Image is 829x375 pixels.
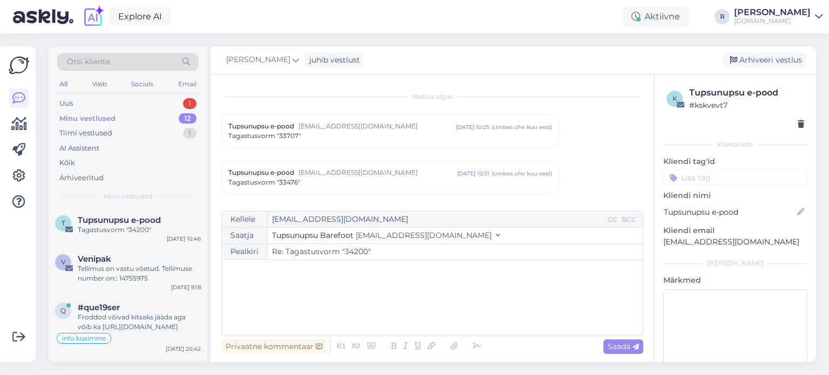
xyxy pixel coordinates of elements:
div: Tupsunupsu e-pood [689,86,804,99]
div: Kõik [59,158,75,168]
div: ( umbes ühe kuu eest ) [492,169,552,178]
span: q [60,306,66,315]
div: [DATE] 10:51 [457,169,490,178]
span: Tupsunupsu e-pood [228,168,294,178]
span: k [672,94,677,103]
span: V [61,258,65,266]
div: Saatja [222,228,268,243]
div: Kellele [222,212,268,227]
input: Write subject here... [268,244,643,260]
div: CC [606,215,620,224]
div: [PERSON_NAME] [734,8,811,17]
div: Pealkiri [222,244,268,260]
input: Lisa tag [663,169,807,186]
img: explore-ai [82,5,105,28]
span: Otsi kliente [67,56,110,67]
span: #que19ser [78,303,120,312]
div: 1 [183,128,196,139]
div: Web [90,77,109,91]
div: [DATE] 10:46 [167,235,201,243]
span: Tupsunupsu e-pood [78,215,161,225]
p: Kliendi tag'id [663,156,807,167]
div: ( umbes ühe kuu eest ) [492,123,552,131]
div: All [57,77,70,91]
div: Tellimus on vastu võetud. Tellimuse number on:: 14755975 [78,264,201,283]
div: # kskvevt7 [689,99,804,111]
div: Minu vestlused [59,113,115,124]
span: [EMAIL_ADDRESS][DOMAIN_NAME] [298,121,456,131]
div: Privaatne kommentaar [221,339,327,354]
div: Tagastusvorm "34200" [78,225,201,235]
p: Kliendi email [663,225,807,236]
span: Minu vestlused [104,192,152,201]
div: [DATE] 9:18 [171,283,201,291]
div: Aktiivne [623,7,689,26]
div: Vestlus algas [221,92,643,101]
div: R [715,9,730,24]
div: [DATE] 20:42 [166,345,201,353]
span: T [62,219,65,227]
input: Lisa nimi [664,206,795,218]
div: Uus [59,98,73,109]
span: Tagastusvorm "33707" [228,131,301,141]
p: [EMAIL_ADDRESS][DOMAIN_NAME] [663,236,807,248]
div: 12 [179,113,196,124]
div: [PERSON_NAME] [663,258,807,268]
div: Arhiveeri vestlus [723,53,806,67]
span: [PERSON_NAME] [226,54,290,66]
span: Tagastusvorm "33476" [228,178,300,187]
span: Saada [608,342,639,351]
p: Kliendi nimi [663,190,807,201]
div: [DOMAIN_NAME] [734,17,811,25]
span: Venipak [78,254,111,264]
div: juhib vestlust [305,54,360,66]
div: 1 [183,98,196,109]
span: info küsimine [62,335,106,342]
span: [EMAIL_ADDRESS][DOMAIN_NAME] [356,230,492,240]
div: [DATE] 10:25 [456,123,490,131]
p: Märkmed [663,275,807,286]
div: Froddod võivad kitsaks jääda aga võib ka [URL][DOMAIN_NAME] [78,312,201,332]
div: AI Assistent [59,143,99,154]
span: Tupsunupsu e-pood [228,121,294,131]
img: Askly Logo [9,55,29,76]
div: Email [176,77,199,91]
span: [EMAIL_ADDRESS][DOMAIN_NAME] [298,168,457,178]
div: Socials [129,77,155,91]
a: Explore AI [109,8,171,26]
div: Tiimi vestlused [59,128,112,139]
button: Tupsunupsu Barefoot [EMAIL_ADDRESS][DOMAIN_NAME] [272,230,500,241]
div: Arhiveeritud [59,173,104,183]
span: Tupsunupsu Barefoot [272,230,354,240]
a: [PERSON_NAME][DOMAIN_NAME] [734,8,823,25]
input: Recepient... [268,212,606,227]
div: Kliendi info [663,140,807,149]
div: BCC [620,215,638,224]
